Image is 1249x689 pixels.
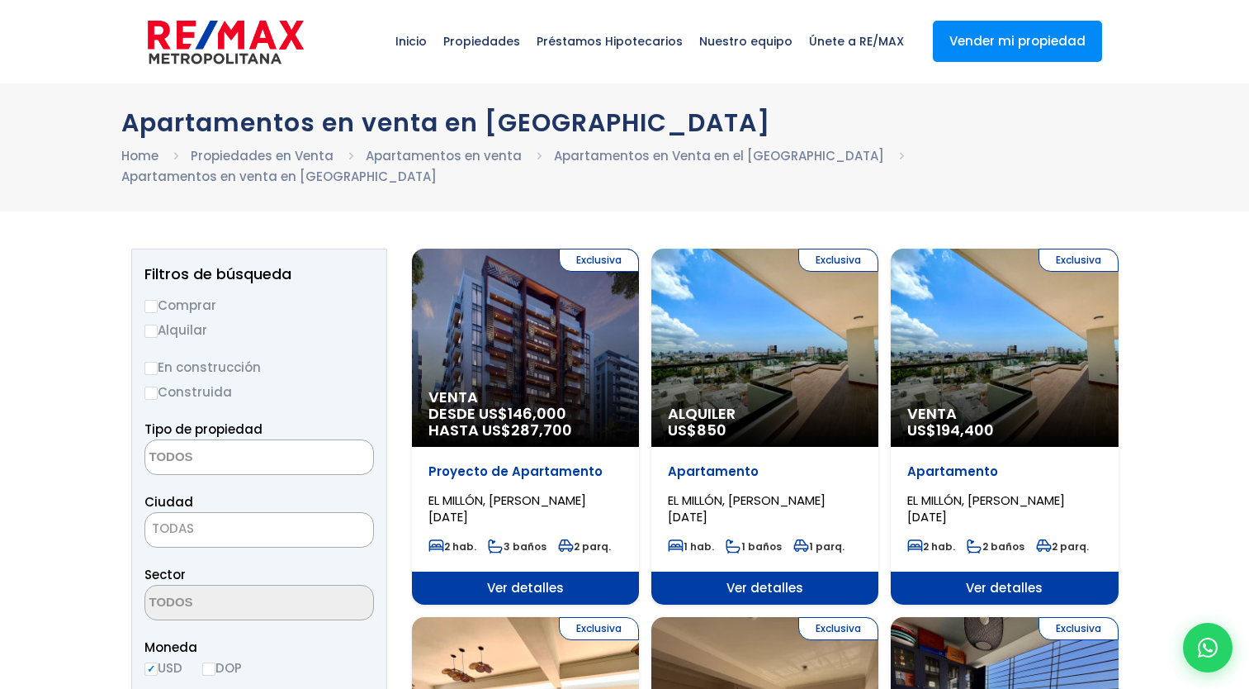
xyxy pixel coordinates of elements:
span: 1 baños [726,539,782,554]
span: TODAS [152,520,194,537]
a: Home [121,147,158,164]
label: Construida [144,382,374,402]
span: 2 parq. [558,539,611,554]
span: Inicio [387,17,435,66]
span: EL MILLÓN, [PERSON_NAME][DATE] [428,492,586,525]
p: Apartamento [907,463,1101,480]
label: USD [144,658,182,678]
span: Exclusiva [798,249,878,272]
span: Ciudad [144,493,193,511]
span: Sector [144,566,186,583]
span: Exclusiva [559,249,639,272]
a: Exclusiva Venta US$194,400 Apartamento EL MILLÓN, [PERSON_NAME][DATE] 2 hab. 2 baños 2 parq. Ver ... [891,249,1118,605]
span: HASTA US$ [428,422,622,439]
span: Exclusiva [1038,617,1119,640]
span: 2 parq. [1036,539,1089,554]
label: Comprar [144,295,374,316]
span: 1 parq. [793,539,844,554]
span: US$ [907,420,994,440]
input: USD [144,663,158,676]
span: Moneda [144,637,374,658]
a: Exclusiva Alquiler US$850 Apartamento EL MILLÓN, [PERSON_NAME][DATE] 1 hab. 1 baños 1 parq. Ver d... [651,249,878,605]
span: Exclusiva [798,617,878,640]
label: En construcción [144,357,374,378]
input: Comprar [144,300,158,313]
span: 2 baños [967,539,1024,554]
span: EL MILLÓN, [PERSON_NAME][DATE] [907,492,1065,525]
span: 3 baños [488,539,546,554]
label: DOP [202,658,242,678]
h2: Filtros de búsqueda [144,266,374,283]
span: Ver detalles [891,572,1118,605]
a: Propiedades en Venta [191,147,334,164]
p: Apartamento [668,463,862,480]
span: 850 [697,420,726,440]
input: DOP [202,663,215,676]
span: US$ [668,420,726,440]
span: 146,000 [508,403,566,424]
span: Únete a RE/MAX [801,17,912,66]
a: Apartamentos en Venta en el [GEOGRAPHIC_DATA] [554,147,884,164]
h1: Apartamentos en venta en [GEOGRAPHIC_DATA] [121,108,1128,137]
span: EL MILLÓN, [PERSON_NAME][DATE] [668,492,826,525]
span: DESDE US$ [428,406,622,439]
span: Tipo de propiedad [144,421,263,438]
a: Vender mi propiedad [933,21,1102,62]
span: Exclusiva [1038,249,1119,272]
span: 287,700 [511,420,572,440]
span: Ver detalles [651,572,878,605]
span: Venta [907,406,1101,422]
span: Alquiler [668,406,862,422]
span: Exclusiva [559,617,639,640]
textarea: Search [145,440,305,476]
span: Préstamos Hipotecarios [528,17,691,66]
a: Exclusiva Venta DESDE US$146,000 HASTA US$287,700 Proyecto de Apartamento EL MILLÓN, [PERSON_NAME... [412,249,639,605]
span: 194,400 [936,420,994,440]
span: TODAS [144,512,374,548]
input: Construida [144,387,158,400]
span: 1 hab. [668,539,714,554]
span: TODAS [145,517,373,540]
input: Alquilar [144,325,158,338]
label: Alquilar [144,320,374,340]
input: En construcción [144,362,158,375]
img: remax-metropolitana-logo [148,17,304,67]
p: Proyecto de Apartamento [428,463,622,480]
span: Nuestro equipo [691,17,801,66]
span: 2 hab. [907,539,955,554]
li: Apartamentos en venta en [GEOGRAPHIC_DATA] [121,166,437,187]
span: 2 hab. [428,539,476,554]
span: Ver detalles [412,572,639,605]
span: Propiedades [435,17,528,66]
a: Apartamentos en venta [366,147,522,164]
span: Venta [428,389,622,406]
textarea: Search [145,586,305,621]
